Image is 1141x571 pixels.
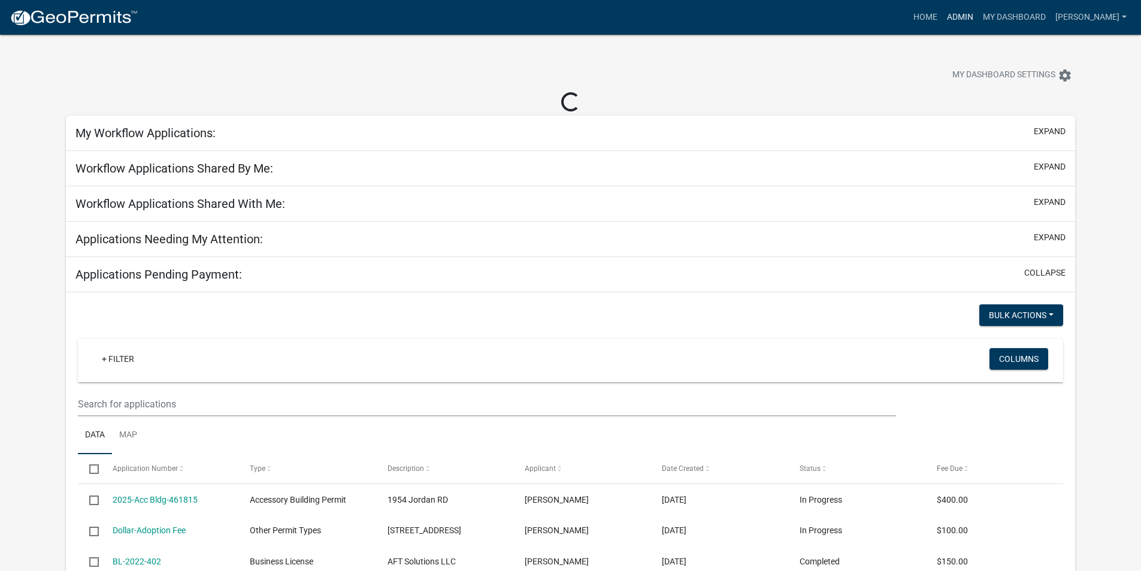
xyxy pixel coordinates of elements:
h5: Workflow Applications Shared With Me: [75,197,285,211]
span: $100.00 [937,525,968,535]
button: expand [1034,125,1066,138]
button: expand [1034,196,1066,209]
span: AFT Solutions LLC [388,557,456,566]
datatable-header-cell: Type [238,454,376,483]
span: Accessory Building Permit [250,495,346,504]
span: 07/23/2025 [662,525,686,535]
a: Admin [942,6,978,29]
button: expand [1034,161,1066,173]
span: Description [388,464,424,473]
i: settings [1058,68,1072,83]
span: Type [250,464,265,473]
datatable-header-cell: Select [78,454,101,483]
datatable-header-cell: Application Number [101,454,238,483]
span: $150.00 [937,557,968,566]
a: My Dashboard [978,6,1051,29]
input: Search for applications [78,392,895,416]
h5: Workflow Applications Shared By Me: [75,161,273,176]
span: $400.00 [937,495,968,504]
span: 01/24/2022 [662,557,686,566]
a: BL-2022-402 [113,557,161,566]
span: In Progress [800,495,842,504]
datatable-header-cell: Fee Due [925,454,1063,483]
span: Lamar Powell [525,495,589,504]
span: Business License [250,557,313,566]
span: 640 GA HWY 128 [388,525,461,535]
span: 1954 Jordan RD [388,495,448,504]
datatable-header-cell: Date Created [650,454,788,483]
h5: My Workflow Applications: [75,126,216,140]
a: Dollar-Adoption Fee [113,525,186,535]
span: Date Created [662,464,704,473]
button: Columns [989,348,1048,370]
span: 08/11/2025 [662,495,686,504]
span: Other Permit Types [250,525,321,535]
span: Tammie [525,525,589,535]
span: Fee Due [937,464,963,473]
button: collapse [1024,267,1066,279]
a: 2025-Acc Bldg-461815 [113,495,198,504]
datatable-header-cell: Description [376,454,513,483]
span: Application Number [113,464,178,473]
a: Data [78,416,112,455]
a: [PERSON_NAME] [1051,6,1131,29]
span: My Dashboard Settings [952,68,1055,83]
a: Map [112,416,144,455]
datatable-header-cell: Status [788,454,925,483]
button: Bulk Actions [979,304,1063,326]
span: Tonya Tennison [525,557,589,566]
button: My Dashboard Settingssettings [943,64,1082,87]
span: Status [800,464,821,473]
a: Home [909,6,942,29]
span: Applicant [525,464,556,473]
datatable-header-cell: Applicant [513,454,650,483]
button: expand [1034,231,1066,244]
span: Completed [800,557,840,566]
h5: Applications Pending Payment: [75,267,242,282]
h5: Applications Needing My Attention: [75,232,263,246]
a: + Filter [92,348,144,370]
span: In Progress [800,525,842,535]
